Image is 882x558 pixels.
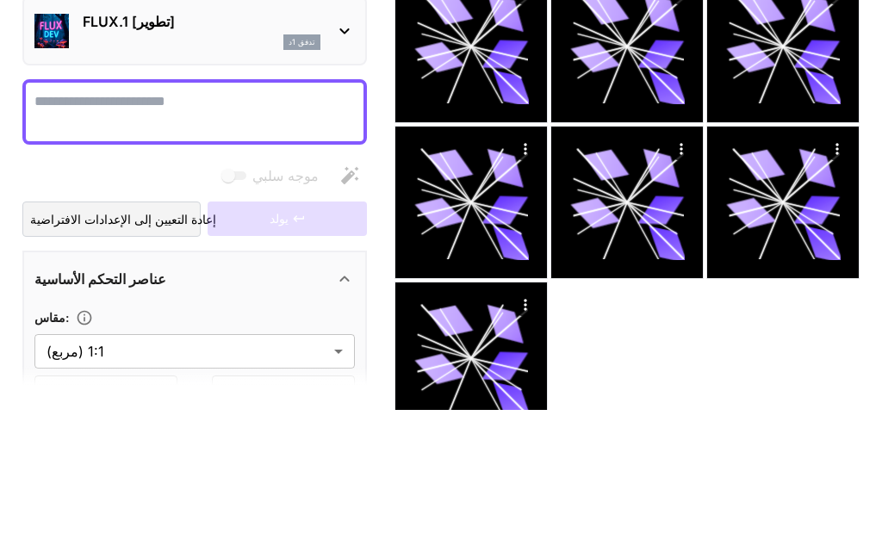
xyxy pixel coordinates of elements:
div: الإجراءات [512,439,538,465]
button: تنزيل الكل [713,12,743,34]
div: صور واضحةتنزيل الكل [680,10,745,36]
div: الإجراءات [668,127,694,153]
font: موجه سلبي [252,315,319,332]
font: FLUX.1 [تطوير] [83,161,175,178]
button: إظهار الصور في عرض القائمة [828,12,858,34]
button: إظهار الصور في عرض الفيديو [798,12,828,34]
button: اضبط أبعاد الصورة المُولَّدة بتحديد عرضها وارتفاعها بالبكسل، أو اختر من الخيارات المُحدَّدة مُسبق... [69,457,100,474]
nav: فتات الخبز [22,25,86,46]
div: FLUX.1 [تطوير]تدفق 1د [34,152,355,205]
font: 1:1 (مربع) [47,491,104,508]
font: عناصر التحكم الأساسية [34,418,166,436]
font: استدلال الصورة [86,27,175,44]
div: الإجراءات [824,283,850,309]
button: إظهار الصور في عرض الشبكة [767,12,797,34]
font: إعادة التعيين إلى الإعدادات الافتراضية [30,360,216,375]
a: ملعب [22,25,55,46]
font: لرؤية التكاليف الدقيقة. [394,7,643,38]
button: إعادة التعيين إلى الإعدادات الافتراضية [22,350,202,385]
font: نسخ معرف AIR [259,96,326,109]
div: الإجراءات [668,283,694,309]
span: المطالبات السلبية غير متوافقة مع النموذج المحدد. [218,313,332,335]
div: إظهار الصور في عرض الشبكةإظهار الصور في عرض الفيديوإظهار الصور في عرض القائمة [765,10,860,36]
div: الإجراءات [512,283,538,309]
font: محرر [40,96,67,110]
button: صور واضحة [682,12,712,34]
font: : [65,458,69,473]
font: تدفق 1د [289,185,315,195]
button: أضف إلى المكتبة [345,92,361,113]
font: ملعب [22,27,55,44]
div: عناصر التحكم الأساسية [34,406,355,448]
font: مقاس [34,458,65,473]
div: الإجراءات [512,127,538,153]
font: اختر الإعدادات الخاصة بك وانقر فوق [394,7,576,22]
div: الإجراءات [824,127,850,153]
button: نسخ معرف AIR [251,90,335,115]
font: "إنشاء" [576,7,617,22]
